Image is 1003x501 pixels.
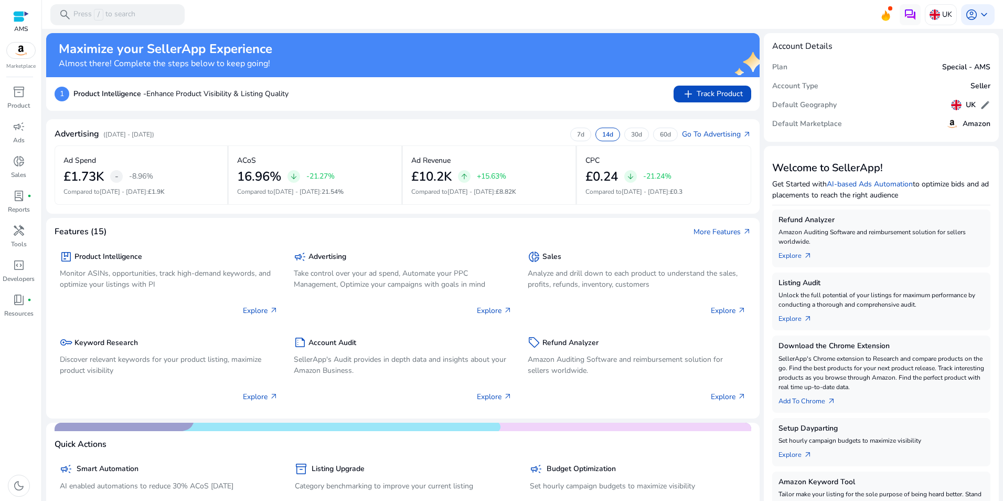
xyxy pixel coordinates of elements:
p: Ad Revenue [411,155,451,166]
h2: £10.2K [411,169,452,184]
span: arrow_outward [827,397,836,405]
span: account_circle [965,8,978,21]
p: Set hourly campaign budgets to maximize visibility [778,436,984,445]
span: 21.54% [322,187,344,196]
h5: Special - AMS [942,63,990,72]
span: arrow_outward [804,252,812,260]
p: SellerApp's Audit provides in depth data and insights about your Amazon Business. [294,354,512,376]
span: sell [528,336,540,349]
p: Monitor ASINs, opportunities, track high-demand keywords, and optimize your listings with PI [60,268,278,290]
h3: Welcome to SellerApp! [772,162,990,174]
h2: Maximize your SellerApp Experience [59,41,272,57]
h4: Features (15) [55,227,106,237]
h5: Smart Automation [77,465,138,474]
a: More Featuresarrow_outward [693,226,751,237]
p: Discover relevant keywords for your product listing, maximize product visibility [60,354,278,376]
span: arrow_outward [743,130,751,139]
span: summarize [294,336,306,349]
span: arrow_outward [738,392,746,401]
span: arrow_downward [626,172,635,181]
h5: Advertising [308,253,346,262]
h5: Amazon Keyword Tool [778,478,984,487]
span: search [59,8,71,21]
span: donut_small [13,155,25,168]
p: -8.96% [129,173,153,180]
h5: Refund Analyzer [542,339,599,348]
p: Resources [4,309,34,318]
p: Amazon Auditing Software and reimbursement solution for sellers worldwide. [528,354,746,376]
h5: Account Audit [308,339,356,348]
h5: Budget Optimization [547,465,616,474]
span: Track Product [682,88,743,100]
span: arrow_downward [290,172,298,181]
h5: Listing Audit [778,279,984,288]
p: Developers [3,274,35,284]
p: Explore [243,305,278,316]
p: Set hourly campaign budgets to maximize visibility [530,481,746,492]
span: arrow_outward [804,451,812,459]
img: amazon.svg [946,118,958,130]
a: Add To Chrome [778,392,844,406]
span: package [60,250,72,263]
a: Explorearrow_outward [778,309,820,324]
p: Explore [243,391,278,402]
h2: £1.73K [63,169,104,184]
p: ACoS [237,155,256,166]
span: arrow_outward [270,392,278,401]
h5: Download the Chrome Extension [778,342,984,351]
a: AI-based Ads Automation [827,179,913,189]
p: ([DATE] - [DATE]) [103,130,154,139]
p: Explore [711,391,746,402]
span: inventory_2 [295,463,307,475]
span: arrow_outward [743,227,751,236]
h4: Advertising [55,129,99,139]
p: Compared to : [585,187,742,196]
span: fiber_manual_record [27,194,31,198]
p: -21.27% [306,173,335,180]
h5: Account Type [772,82,818,91]
p: Amazon Auditing Software and reimbursement solution for sellers worldwide. [778,227,984,246]
a: Explorearrow_outward [778,445,820,460]
p: -21.24% [643,173,671,180]
span: edit [980,100,990,110]
p: 30d [631,130,642,139]
p: 1 [55,87,69,101]
p: Take control over your ad spend, Automate your PPC Management, Optimize your campaigns with goals... [294,268,512,290]
p: Enhance Product Visibility & Listing Quality [73,88,289,99]
h5: Listing Upgrade [312,465,365,474]
p: Ads [13,135,25,145]
span: key [60,336,72,349]
h4: Quick Actions [55,440,106,450]
h5: Default Geography [772,101,837,110]
p: Sales [11,170,26,180]
a: Go To Advertisingarrow_outward [682,129,751,140]
span: £0.3 [670,187,682,196]
span: lab_profile [13,190,25,202]
span: campaign [60,463,72,475]
p: 14d [602,130,613,139]
h5: Amazon [963,120,990,129]
img: amazon.svg [7,43,35,58]
span: [DATE] - [DATE] [273,187,320,196]
a: Explorearrow_outward [778,246,820,261]
p: Marketplace [6,62,36,70]
span: arrow_outward [270,306,278,315]
span: [DATE] - [DATE] [100,187,146,196]
span: arrow_outward [504,306,512,315]
h4: Account Details [772,41,833,51]
span: add [682,88,695,100]
span: arrow_outward [504,392,512,401]
h5: Refund Analyzer [778,216,984,225]
span: £8.82K [496,187,516,196]
span: campaign [530,463,542,475]
button: addTrack Product [674,86,751,102]
p: Reports [8,205,30,214]
span: book_4 [13,294,25,306]
span: / [94,9,103,20]
h2: 16.96% [237,169,281,184]
p: 7d [577,130,584,139]
h2: £0.24 [585,169,618,184]
img: uk.svg [951,100,962,110]
h5: Setup Dayparting [778,424,984,433]
h5: Keyword Research [74,339,138,348]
